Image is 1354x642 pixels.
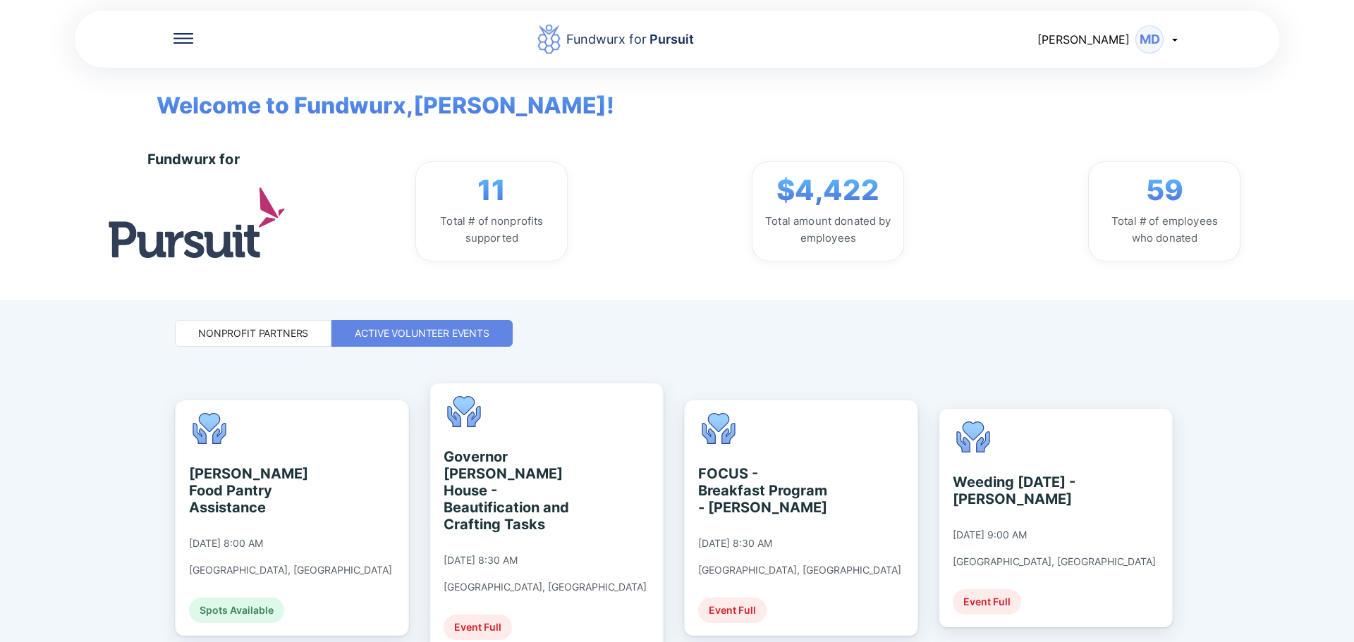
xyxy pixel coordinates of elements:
[698,564,901,576] div: [GEOGRAPHIC_DATA], [GEOGRAPHIC_DATA]
[135,68,614,123] span: Welcome to Fundwurx, [PERSON_NAME] !
[1146,173,1183,207] span: 59
[147,151,240,168] div: Fundwurx for
[698,465,827,516] div: FOCUS - Breakfast Program - [PERSON_NAME]
[1100,213,1228,247] div: Total # of employees who donated
[1135,25,1164,54] div: MD
[189,465,318,516] div: [PERSON_NAME] Food Pantry Assistance
[776,173,879,207] span: $4,422
[566,30,694,49] div: Fundwurx for
[764,213,892,247] div: Total amount donated by employees
[198,326,308,340] div: Nonprofit Partners
[698,537,772,550] div: [DATE] 8:30 AM
[953,474,1082,507] div: Weeding [DATE] - [PERSON_NAME]
[1037,32,1130,47] span: [PERSON_NAME]
[355,326,489,340] div: Active Volunteer Events
[953,555,1156,568] div: [GEOGRAPHIC_DATA], [GEOGRAPHIC_DATA]
[953,589,1021,615] div: Event Full
[698,598,767,623] div: Event Full
[444,615,512,640] div: Event Full
[444,554,518,567] div: [DATE] 8:30 AM
[477,173,506,207] span: 11
[427,213,556,247] div: Total # of nonprofits supported
[189,598,284,623] div: Spots Available
[444,581,647,593] div: [GEOGRAPHIC_DATA], [GEOGRAPHIC_DATA]
[189,537,263,550] div: [DATE] 8:00 AM
[444,448,573,533] div: Governor [PERSON_NAME] House - Beautification and Crafting Tasks
[647,32,694,47] span: Pursuit
[953,529,1027,541] div: [DATE] 9:00 AM
[189,564,392,576] div: [GEOGRAPHIC_DATA], [GEOGRAPHIC_DATA]
[109,187,285,257] img: logo.jpg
